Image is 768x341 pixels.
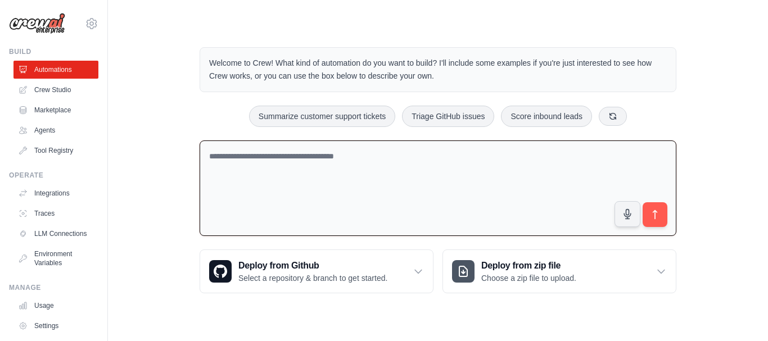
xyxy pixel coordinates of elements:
a: Tool Registry [13,142,98,160]
a: Marketplace [13,101,98,119]
button: Score inbound leads [501,106,592,127]
a: Usage [13,297,98,315]
p: Welcome to Crew! What kind of automation do you want to build? I'll include some examples if you'... [209,57,667,83]
div: Operate [9,171,98,180]
button: Triage GitHub issues [402,106,494,127]
a: LLM Connections [13,225,98,243]
a: Environment Variables [13,245,98,272]
p: Select a repository & branch to get started. [238,272,387,284]
iframe: Chat Widget [712,287,768,341]
img: Logo [9,13,65,34]
a: Integrations [13,184,98,202]
a: Settings [13,317,98,335]
div: Build [9,47,98,56]
h3: Deploy from zip file [481,259,576,272]
a: Automations [13,61,98,79]
p: Choose a zip file to upload. [481,272,576,284]
div: Manage [9,283,98,292]
a: Traces [13,204,98,222]
a: Agents [13,121,98,139]
button: Summarize customer support tickets [249,106,395,127]
a: Crew Studio [13,81,98,99]
h3: Deploy from Github [238,259,387,272]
